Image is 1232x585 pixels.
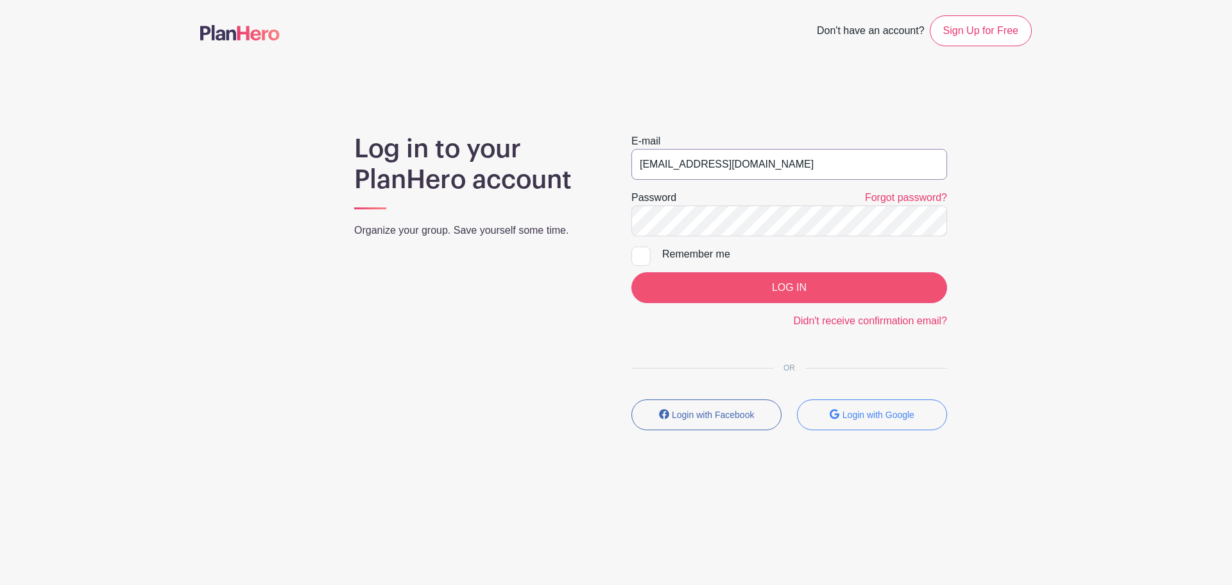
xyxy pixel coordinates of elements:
p: Organize your group. Save yourself some time. [354,223,601,238]
span: Don't have an account? [817,18,925,46]
div: Remember me [662,247,947,262]
h1: Log in to your PlanHero account [354,134,601,195]
img: logo-507f7623f17ff9eddc593b1ce0a138ce2505c220e1c5a4e2b4648c50719b7d32.svg [200,25,280,40]
input: LOG IN [631,272,947,303]
span: OR [773,363,805,372]
a: Didn't receive confirmation email? [793,315,947,326]
label: E-mail [631,134,660,149]
button: Login with Facebook [631,399,782,430]
button: Login with Google [797,399,947,430]
input: e.g. julie@eventco.com [631,149,947,180]
a: Sign Up for Free [930,15,1032,46]
small: Login with Facebook [672,410,754,420]
a: Forgot password? [865,192,947,203]
label: Password [631,190,676,205]
small: Login with Google [843,410,914,420]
